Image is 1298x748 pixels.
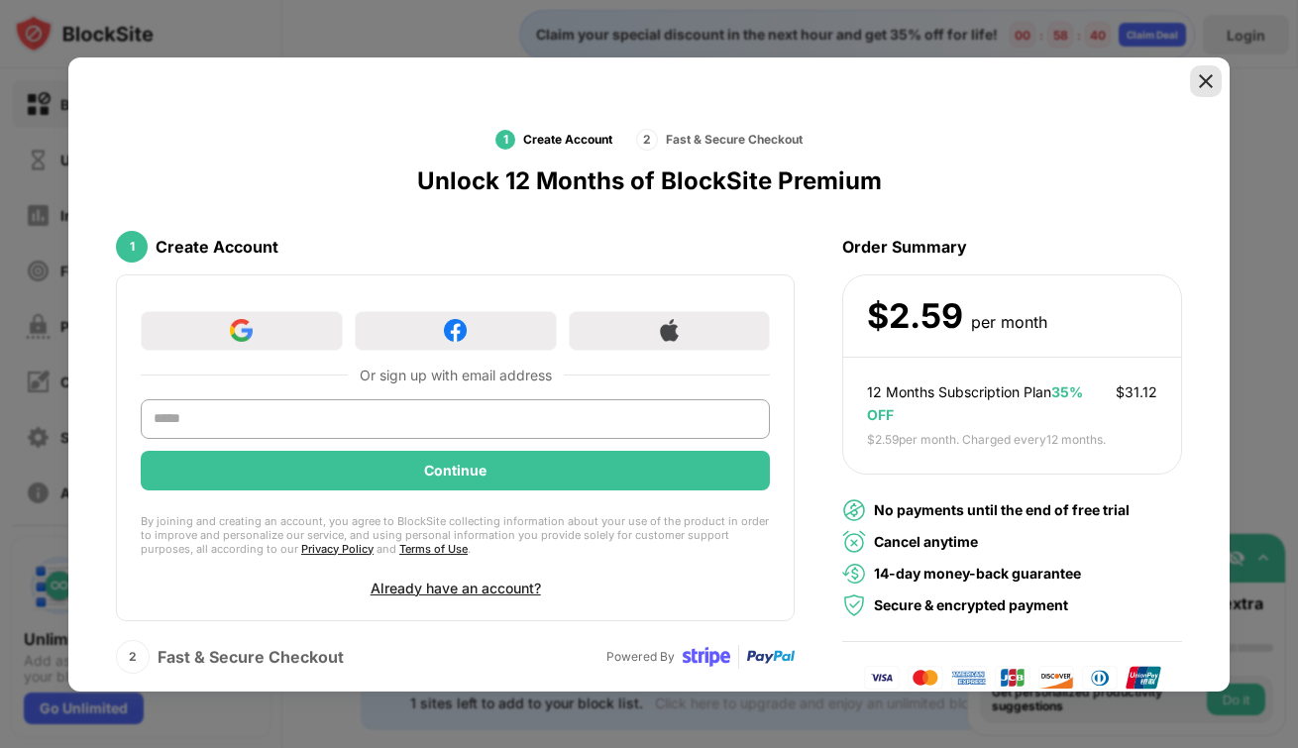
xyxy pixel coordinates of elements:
[116,640,150,674] div: 2
[867,296,963,337] div: $ 2.59
[747,633,795,681] img: paypal-transparent.svg
[1126,666,1161,690] img: union-pay-card.svg
[636,129,658,151] div: 2
[301,542,374,556] a: Privacy Policy
[523,132,612,147] div: Create Account
[874,499,1130,521] div: No payments until the end of free trial
[867,381,1100,426] div: 12 Months Subscription Plan
[658,319,681,342] img: apple-icon.png
[371,580,541,596] div: Already have an account?
[951,666,987,690] img: american-express-card.svg
[842,530,866,554] img: cancel-anytime-green.svg
[842,593,866,617] img: secured-payment-green.svg
[360,367,552,383] div: Or sign up with email address
[666,132,803,147] div: Fast & Secure Checkout
[230,319,253,342] img: google-icon.png
[116,231,148,263] div: 1
[842,219,1182,274] div: Order Summary
[399,542,468,556] a: Terms of Use
[1082,666,1118,690] img: diner-clabs-card.svg
[1116,381,1157,403] div: $ 31.12
[156,237,278,257] div: Create Account
[683,633,730,681] img: stripe-transparent.svg
[874,594,1068,616] div: Secure & encrypted payment
[606,647,675,666] div: Powered By
[1038,666,1074,690] img: discover-card.svg
[864,666,900,690] img: visa-card.svg
[424,463,487,479] div: Continue
[141,514,770,556] div: By joining and creating an account, you agree to BlockSite collecting information about your use ...
[417,166,882,195] div: Unlock 12 Months of BlockSite Premium
[971,308,1047,337] div: per month
[842,562,866,586] img: money-back.svg
[444,319,467,342] img: facebook-icon.png
[874,531,978,553] div: Cancel anytime
[867,430,1106,450] div: $ 2.59 per month. Charged every 12 months .
[995,666,1030,690] img: jcb-card.svg
[874,563,1081,585] div: 14-day money-back guarantee
[842,498,866,522] img: no-payment.svg
[158,647,344,667] div: Fast & Secure Checkout
[495,130,515,150] div: 1
[908,666,943,690] img: master-card.svg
